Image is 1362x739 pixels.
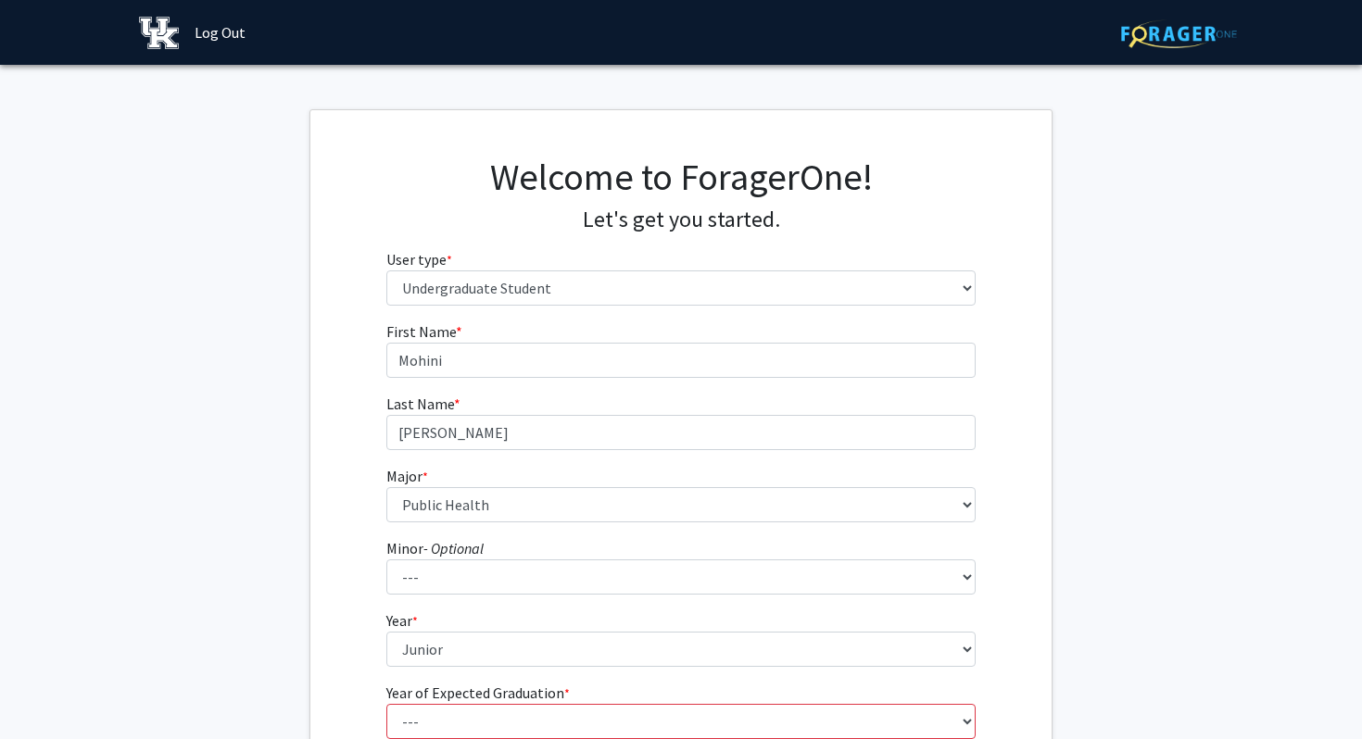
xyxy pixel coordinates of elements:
h4: Let's get you started. [386,207,977,233]
span: Last Name [386,395,454,413]
label: Minor [386,537,484,559]
label: User type [386,248,452,270]
img: ForagerOne Logo [1121,19,1237,48]
label: Year of Expected Graduation [386,682,570,704]
h1: Welcome to ForagerOne! [386,155,977,199]
label: Major [386,465,428,487]
iframe: Chat [14,656,79,725]
img: University of Kentucky Logo [139,17,179,49]
label: Year [386,609,418,632]
i: - Optional [423,539,484,557]
span: First Name [386,322,456,341]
